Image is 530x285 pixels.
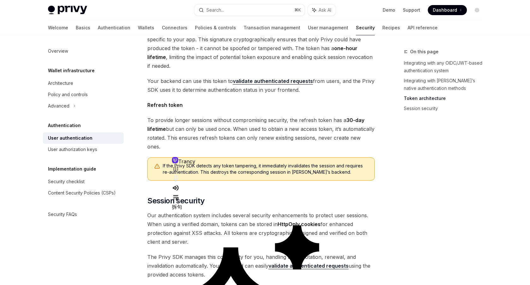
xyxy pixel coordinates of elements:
button: Toggle dark mode [472,5,482,15]
a: Architecture [43,78,124,89]
a: Security [356,20,375,35]
div: Content Security Policies (CSPs) [48,189,116,197]
div: Overview [48,47,68,55]
a: Authentication [98,20,130,35]
span: On this page [410,48,439,55]
img: light logo [48,6,87,15]
span: The Privy SDK manages this complexity for you, handling token rotation, renewal, and invalidation... [147,253,375,279]
span: Session security [147,196,204,206]
button: Search...⌘K [194,4,305,16]
div: Security checklist [48,178,85,185]
a: Security checklist [43,176,124,187]
h5: Implementation guide [48,165,96,173]
a: User authentication [43,132,124,144]
a: Session security [404,103,487,113]
a: Policy and controls [43,89,124,100]
h5: Authentication [48,122,81,129]
a: Policies & controls [195,20,236,35]
span: To provide longer sessions without compromising security, the refresh token has a but can only be... [147,116,375,151]
div: User authentication [48,134,92,142]
span: If the Privy SDK detects any token tampering, it immediately invalidates the session and requires... [163,163,368,175]
span: Our authentication system includes several security enhancements to protect user sessions. When u... [147,211,375,246]
a: Security FAQs [43,209,124,220]
a: Overview [43,45,124,57]
div: Policy and controls [48,91,88,98]
a: Basics [76,20,90,35]
a: Dashboard [428,5,467,15]
a: Welcome [48,20,68,35]
div: Architecture [48,79,73,87]
svg: Warning [154,163,160,170]
strong: Refresh token [147,102,183,108]
a: Integrating with [PERSON_NAME]’s native authentication methods [404,76,487,93]
button: Ask AI [308,4,336,16]
div: User authorization keys [48,146,97,153]
a: User management [308,20,348,35]
a: Wallets [138,20,154,35]
a: API reference [408,20,438,35]
a: validate authenticated requests [233,78,313,84]
span: The access token is a signed by an asymmetric Privy Ed25519 key specific to your app. This signat... [147,26,375,70]
a: Content Security Policies (CSPs) [43,187,124,199]
span: ⌘ K [294,8,301,13]
a: Support [403,7,420,13]
div: Search... [206,6,224,14]
a: Connectors [162,20,187,35]
span: Your backend can use this token to from users, and the Privy SDK uses it to determine authenticat... [147,77,375,94]
a: Recipes [382,20,400,35]
div: Advanced [48,102,69,110]
div: Security FAQs [48,211,77,218]
a: Demo [383,7,395,13]
a: User authorization keys [43,144,124,155]
a: Transaction management [244,20,300,35]
a: Token architecture [404,93,487,103]
span: Dashboard [433,7,457,13]
h5: Wallet infrastructure [48,67,95,74]
a: Integrating with any OIDC/JWT-based authentication system [404,58,487,76]
span: Ask AI [319,7,331,13]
